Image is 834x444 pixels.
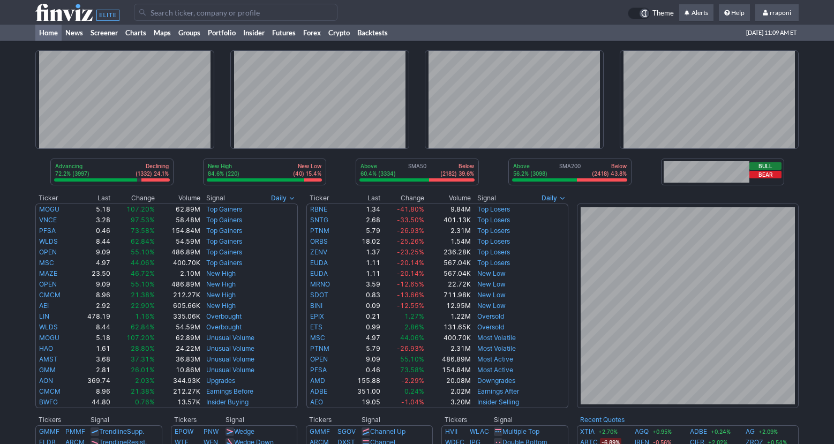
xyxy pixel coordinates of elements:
[135,377,155,385] span: 2.03%
[155,258,201,268] td: 400.70K
[360,170,396,177] p: 60.4% (3334)
[206,280,236,288] a: New High
[310,237,328,245] a: ORBS
[74,215,111,225] td: 3.28
[150,25,175,41] a: Maps
[310,216,328,224] a: SNTG
[155,236,201,247] td: 54.59M
[74,236,111,247] td: 8.44
[425,333,471,343] td: 400.70K
[131,291,155,299] span: 21.38%
[343,258,381,268] td: 1.11
[74,365,111,375] td: 2.81
[155,290,201,300] td: 212.27K
[397,280,424,288] span: -12.65%
[425,375,471,386] td: 20.08M
[155,322,201,333] td: 54.59M
[343,290,381,300] td: 0.83
[155,247,201,258] td: 486.89M
[343,386,381,397] td: 351.00
[39,237,58,245] a: WLDS
[206,302,236,310] a: New High
[171,415,225,425] th: Tickers
[757,427,779,436] span: +2.09%
[206,387,253,395] a: Earnings Before
[135,398,155,406] span: 0.76%
[206,366,254,374] a: Unusual Volume
[122,25,150,41] a: Charts
[354,25,392,41] a: Backtests
[343,204,381,215] td: 1.34
[131,302,155,310] span: 22.90%
[477,216,510,224] a: Top Losers
[74,290,111,300] td: 8.96
[425,365,471,375] td: 154.84M
[310,248,327,256] a: ZENV
[136,162,169,170] p: Declining
[580,426,595,437] a: XTIA
[111,193,155,204] th: Change
[134,4,337,21] input: Search
[749,171,782,178] button: Bear
[155,333,201,343] td: 62.89M
[404,387,424,395] span: 0.24%
[343,365,381,375] td: 0.46
[343,375,381,386] td: 155.88
[477,323,504,331] a: Oversold
[580,416,625,424] a: Recent Quotes
[425,354,471,365] td: 486.89M
[62,25,87,41] a: News
[477,237,510,245] a: Top Losers
[131,227,155,235] span: 73.58%
[425,386,471,397] td: 2.02M
[206,269,236,277] a: New High
[35,415,90,425] th: Tickers
[397,216,424,224] span: -33.50%
[477,334,516,342] a: Most Volatile
[155,204,201,215] td: 62.89M
[175,25,204,41] a: Groups
[206,216,242,224] a: Top Gainers
[310,377,325,385] a: AMD
[126,334,155,342] span: 107.20%
[651,427,673,436] span: +0.95%
[131,344,155,352] span: 28.80%
[502,427,539,435] a: Multiple Top
[204,25,239,41] a: Portfolio
[74,268,111,279] td: 23.50
[397,227,424,235] span: -26.93%
[39,269,57,277] a: MAZE
[679,4,713,21] a: Alerts
[310,312,324,320] a: EPIX
[208,170,239,177] p: 84.6% (220)
[425,204,471,215] td: 9.84M
[477,302,506,310] a: New Low
[425,247,471,258] td: 236.28K
[343,268,381,279] td: 1.11
[74,386,111,397] td: 8.96
[343,397,381,408] td: 19.05
[39,387,61,395] a: CMCM
[155,215,201,225] td: 58.48M
[359,162,475,178] div: SMA50
[131,269,155,277] span: 46.72%
[155,397,201,408] td: 13.57K
[310,269,328,277] a: EUDA
[425,322,471,333] td: 131.65K
[397,259,424,267] span: -20.14%
[370,427,405,435] a: Channel Up
[425,300,471,311] td: 12.95M
[306,193,344,204] th: Ticker
[400,334,424,342] span: 44.06%
[381,193,425,204] th: Change
[310,344,329,352] a: PTNM
[74,397,111,408] td: 44.80
[425,397,471,408] td: 3.20M
[477,312,504,320] a: Oversold
[74,225,111,236] td: 0.46
[155,365,201,375] td: 10.86M
[155,268,201,279] td: 2.10M
[440,162,474,170] p: Below
[477,227,510,235] a: Top Losers
[131,366,155,374] span: 26.01%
